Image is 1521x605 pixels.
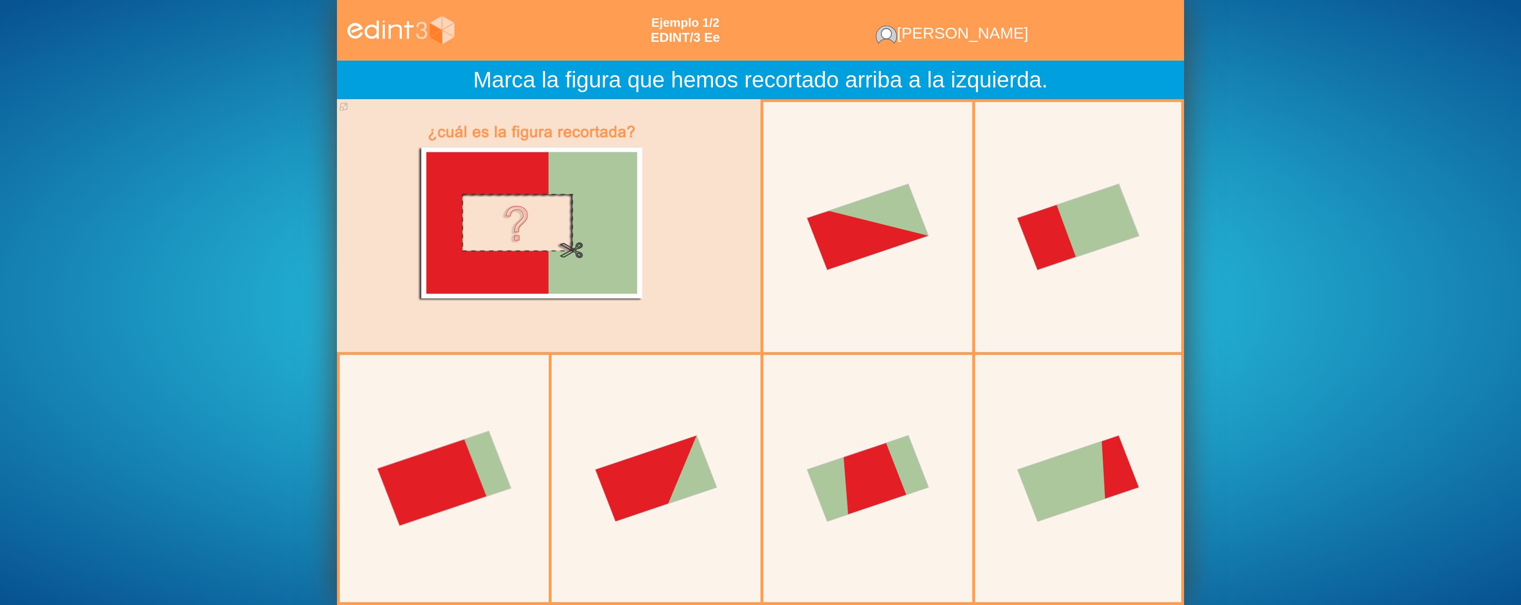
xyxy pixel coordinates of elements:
img: alumnogenerico.svg [876,25,897,44]
span: 1/2 [702,16,719,30]
div: item: 3EeE1 [620,16,720,45]
div: Persona a la que se aplica este test [876,24,1029,43]
div: Marca la figura que hemos recortado arriba a la izquierda. [343,66,1178,93]
span: Ejemplo [651,16,699,30]
div: item: 3EeE1 [651,30,720,45]
div: Intenta ajustar el tamaño de las imágenes al espacio disponible. Usar si las imágenes se ven muy ... [339,101,348,111]
img: logo_edint3_num_blanco.svg [343,6,459,55]
img: e [339,102,348,111]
